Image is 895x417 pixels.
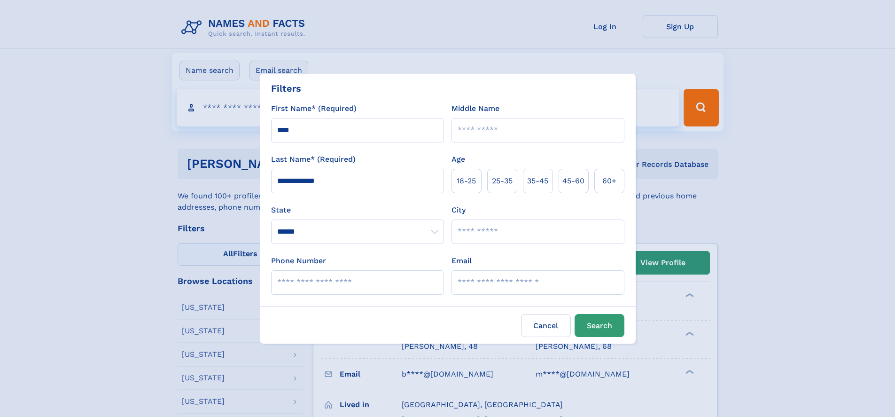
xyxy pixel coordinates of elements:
[451,205,466,216] label: City
[271,255,326,267] label: Phone Number
[492,175,513,187] span: 25‑35
[527,175,548,187] span: 35‑45
[451,103,499,114] label: Middle Name
[271,103,357,114] label: First Name* (Required)
[271,154,356,165] label: Last Name* (Required)
[457,175,476,187] span: 18‑25
[575,314,624,337] button: Search
[562,175,584,187] span: 45‑60
[451,255,472,267] label: Email
[602,175,616,187] span: 60+
[271,205,444,216] label: State
[451,154,465,165] label: Age
[271,81,301,95] div: Filters
[521,314,571,337] label: Cancel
